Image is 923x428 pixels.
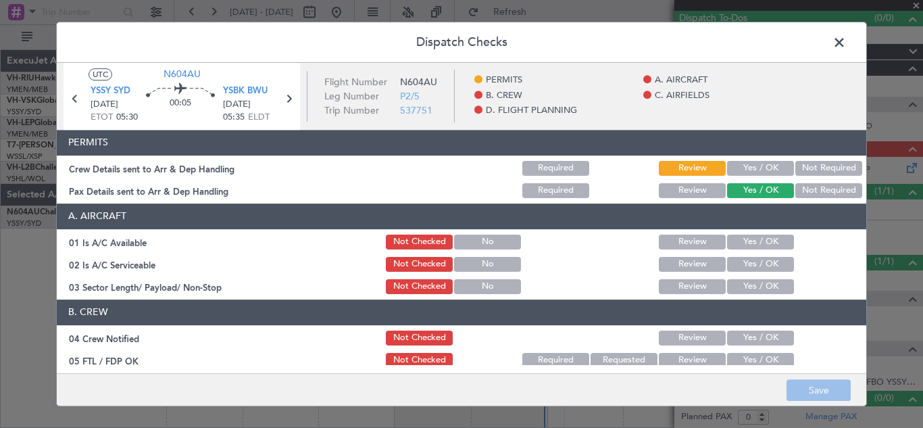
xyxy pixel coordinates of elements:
button: Review [659,331,726,346]
button: Review [659,279,726,294]
span: C. AIRFIELDS [655,89,709,103]
span: A. AIRCRAFT [655,74,707,88]
button: Review [659,353,726,368]
button: Yes / OK [727,235,794,249]
button: Yes / OK [727,279,794,294]
button: Yes / OK [727,183,794,198]
header: Dispatch Checks [57,22,866,63]
button: Not Required [795,183,862,198]
button: Yes / OK [727,331,794,346]
button: Yes / OK [727,257,794,272]
button: Review [659,183,726,198]
button: Yes / OK [727,161,794,176]
button: Review [659,257,726,272]
button: Yes / OK [727,353,794,368]
button: Review [659,161,726,176]
button: Not Required [795,161,862,176]
button: Review [659,235,726,249]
